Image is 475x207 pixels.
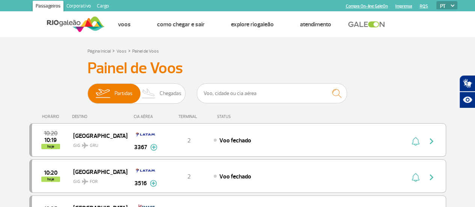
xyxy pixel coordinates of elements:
img: mais-info-painel-voo.svg [150,144,157,151]
span: 3516 [134,179,147,188]
button: Abrir tradutor de língua de sinais. [459,75,475,92]
span: Voo fechado [219,137,251,144]
span: FOR [90,178,98,185]
a: Corporativo [63,1,94,13]
span: GIG [73,174,121,185]
a: Imprensa [395,4,412,9]
a: RQS [419,4,428,9]
img: destiny_airplane.svg [82,178,88,184]
a: Compra On-line GaleOn [345,4,388,9]
span: 2025-09-28 10:20:00 [44,170,57,175]
span: 2 [187,173,191,180]
button: Abrir recursos assistivos. [459,92,475,108]
span: [GEOGRAPHIC_DATA] [73,167,121,177]
a: Atendimento [300,21,331,28]
div: HORÁRIO [32,114,72,119]
a: > [112,46,115,55]
span: Partidas [115,84,133,103]
span: 2025-09-28 10:20:00 [44,131,57,136]
a: Passageiros [33,1,63,13]
span: hoje [41,177,60,182]
span: [GEOGRAPHIC_DATA] [73,131,121,141]
img: slider-embarque [91,84,115,103]
span: Voo fechado [219,173,251,180]
span: GRU [90,142,98,149]
a: Voos [116,48,127,54]
img: destiny_airplane.svg [82,142,88,148]
a: > [128,46,131,55]
span: 3367 [134,143,147,152]
img: slider-desembarque [138,84,160,103]
img: seta-direita-painel-voo.svg [427,173,436,182]
img: mais-info-painel-voo.svg [150,180,157,187]
div: DESTINO [72,114,127,119]
div: Plugin de acessibilidade da Hand Talk. [459,75,475,108]
div: CIA AÉREA [127,114,164,119]
span: GIG [73,138,121,149]
a: Página Inicial [87,48,111,54]
a: Painel de Voos [132,48,159,54]
span: Chegadas [160,84,181,103]
img: sino-painel-voo.svg [412,137,419,146]
a: Cargo [94,1,112,13]
input: Voo, cidade ou cia aérea [197,83,347,103]
img: seta-direita-painel-voo.svg [427,137,436,146]
a: Explore RIOgaleão [231,21,274,28]
span: hoje [41,144,60,149]
div: STATUS [213,114,274,119]
span: 2025-09-28 10:19:00 [44,137,57,143]
div: TERMINAL [164,114,213,119]
a: Como chegar e sair [157,21,205,28]
a: Voos [118,21,131,28]
img: sino-painel-voo.svg [412,173,419,182]
h3: Painel de Voos [87,59,388,78]
span: 2 [187,137,191,144]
